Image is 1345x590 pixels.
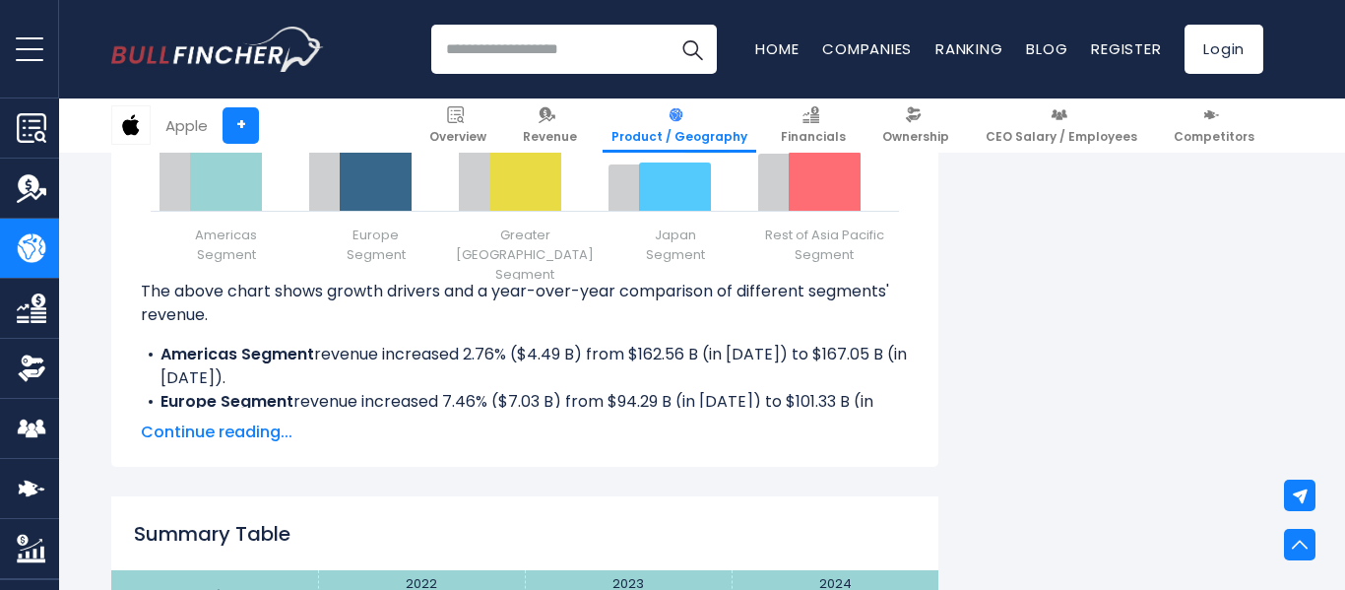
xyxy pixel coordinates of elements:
span: CEO Salary / Employees [986,129,1137,145]
span: Financials [781,129,846,145]
a: Blog [1026,38,1067,59]
img: Ownership [17,354,46,383]
li: revenue increased 2.76% ($4.49 B) from $162.56 B (in [DATE]) to $167.05 B (in [DATE]). [141,343,909,390]
b: Americas Segment [160,343,314,365]
a: Revenue [514,98,586,153]
span: Americas Segment [195,226,257,265]
b: Europe Segment [160,390,293,413]
a: Product / Geography [603,98,756,153]
span: Product / Geography [611,129,747,145]
li: revenue increased 7.46% ($7.03 B) from $94.29 B (in [DATE]) to $101.33 B (in [DATE]). [141,390,909,437]
span: Japan Segment [646,226,705,265]
a: Overview [420,98,495,153]
a: Go to homepage [111,27,323,72]
span: Continue reading... [141,421,909,444]
button: Search [668,25,717,74]
span: Europe Segment [347,226,406,265]
a: Ranking [935,38,1002,59]
a: CEO Salary / Employees [977,98,1146,153]
div: Apple [165,114,208,137]
a: Competitors [1165,98,1263,153]
span: Ownership [882,129,949,145]
span: Competitors [1174,129,1254,145]
a: Ownership [873,98,958,153]
a: Register [1091,38,1161,59]
a: Financials [772,98,855,153]
img: AAPL logo [112,106,150,144]
a: Companies [822,38,912,59]
h2: Summary Table [111,519,938,549]
span: Rest of Asia Pacific Segment [752,226,896,265]
span: Greater [GEOGRAPHIC_DATA] Segment [453,226,597,285]
span: Revenue [523,129,577,145]
a: Home [755,38,799,59]
a: + [223,107,259,144]
img: Bullfincher logo [111,27,324,72]
a: Login [1185,25,1263,74]
span: Overview [429,129,486,145]
p: The above chart shows growth drivers and a year-over-year comparison of different segments' revenue. [141,280,909,327]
